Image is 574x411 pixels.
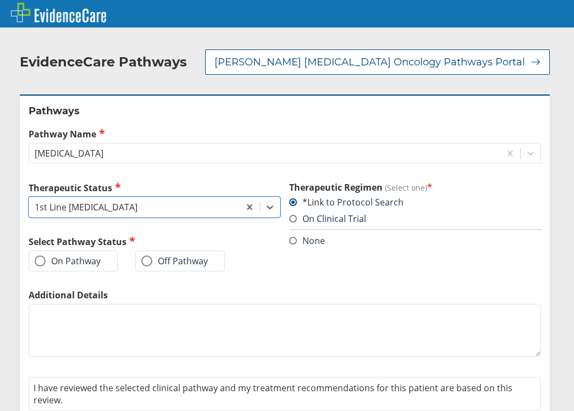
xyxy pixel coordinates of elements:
span: I have reviewed the selected clinical pathway and my treatment recommendations for this patient a... [34,382,512,406]
h2: EvidenceCare Pathways [20,54,187,70]
div: 1st Line [MEDICAL_DATA] [35,201,137,213]
label: None [289,235,325,247]
label: Therapeutic Status [29,181,280,194]
span: (Select one) [385,182,427,193]
span: [PERSON_NAME] [MEDICAL_DATA] Oncology Pathways Portal [214,55,525,69]
h2: Pathways [29,104,541,118]
button: [PERSON_NAME] [MEDICAL_DATA] Oncology Pathways Portal [205,49,550,75]
label: Pathway Name [29,127,541,140]
h3: Therapeutic Regimen [289,181,541,193]
label: On Clinical Trial [289,213,366,225]
label: On Pathway [35,256,101,266]
label: *Link to Protocol Search [289,196,404,208]
label: Additional Details [29,289,541,301]
img: EvidenceCare [11,3,106,23]
div: [MEDICAL_DATA] [35,147,103,159]
label: Off Pathway [141,256,208,266]
h2: Select Pathway Status [29,235,280,248]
